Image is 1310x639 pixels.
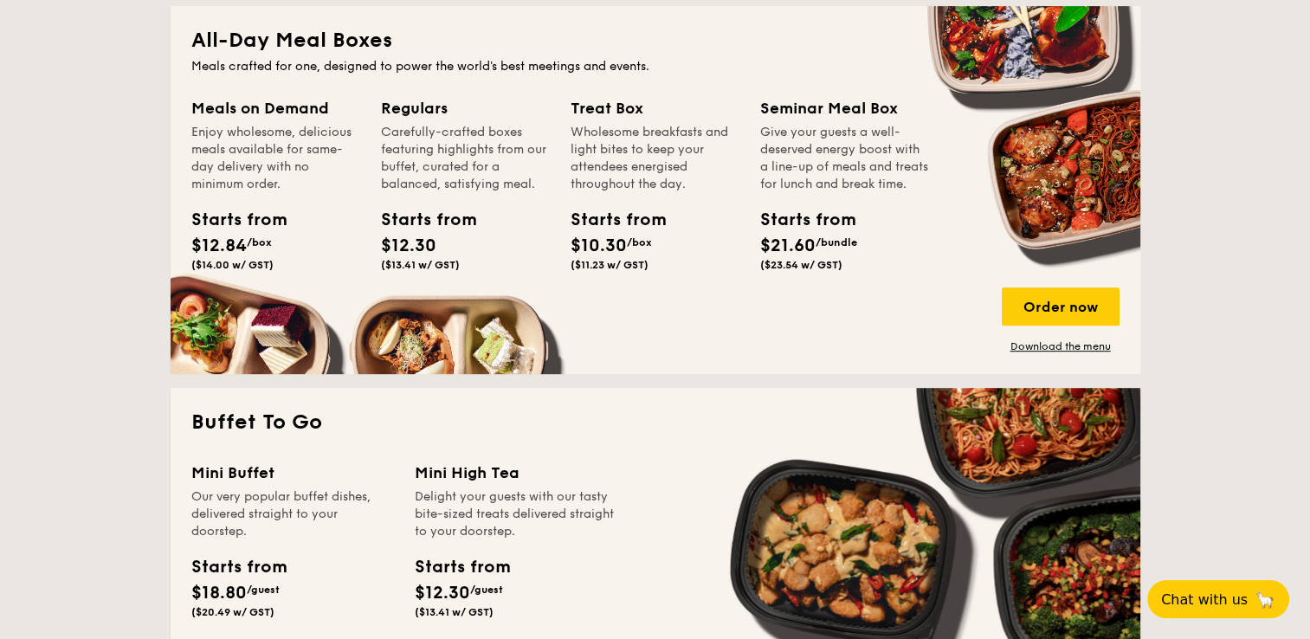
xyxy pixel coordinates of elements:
[381,207,459,233] div: Starts from
[191,488,394,540] div: Our very popular buffet dishes, delivered straight to your doorstep.
[381,259,460,271] span: ($13.41 w/ GST)
[191,583,247,603] span: $18.80
[415,583,470,603] span: $12.30
[760,207,838,233] div: Starts from
[1255,590,1275,610] span: 🦙
[381,236,436,256] span: $12.30
[571,207,649,233] div: Starts from
[1147,580,1289,618] button: Chat with us🦙
[191,58,1120,75] div: Meals crafted for one, designed to power the world's best meetings and events.
[191,554,286,580] div: Starts from
[760,259,842,271] span: ($23.54 w/ GST)
[627,236,652,248] span: /box
[191,236,247,256] span: $12.84
[415,554,509,580] div: Starts from
[760,124,929,193] div: Give your guests a well-deserved energy boost with a line-up of meals and treats for lunch and br...
[191,27,1120,55] h2: All-Day Meal Boxes
[191,96,360,120] div: Meals on Demand
[191,259,274,271] span: ($14.00 w/ GST)
[381,124,550,193] div: Carefully-crafted boxes featuring highlights from our buffet, curated for a balanced, satisfying ...
[247,584,280,596] span: /guest
[1161,591,1248,608] span: Chat with us
[760,96,929,120] div: Seminar Meal Box
[191,409,1120,436] h2: Buffet To Go
[191,124,360,193] div: Enjoy wholesome, delicious meals available for same-day delivery with no minimum order.
[1002,287,1120,326] div: Order now
[247,236,272,248] span: /box
[191,606,274,618] span: ($20.49 w/ GST)
[381,96,550,120] div: Regulars
[571,236,627,256] span: $10.30
[571,96,739,120] div: Treat Box
[1002,339,1120,353] a: Download the menu
[191,461,394,485] div: Mini Buffet
[571,124,739,193] div: Wholesome breakfasts and light bites to keep your attendees energised throughout the day.
[415,461,617,485] div: Mini High Tea
[816,236,857,248] span: /bundle
[415,606,494,618] span: ($13.41 w/ GST)
[191,207,269,233] div: Starts from
[470,584,503,596] span: /guest
[415,488,617,540] div: Delight your guests with our tasty bite-sized treats delivered straight to your doorstep.
[571,259,649,271] span: ($11.23 w/ GST)
[760,236,816,256] span: $21.60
